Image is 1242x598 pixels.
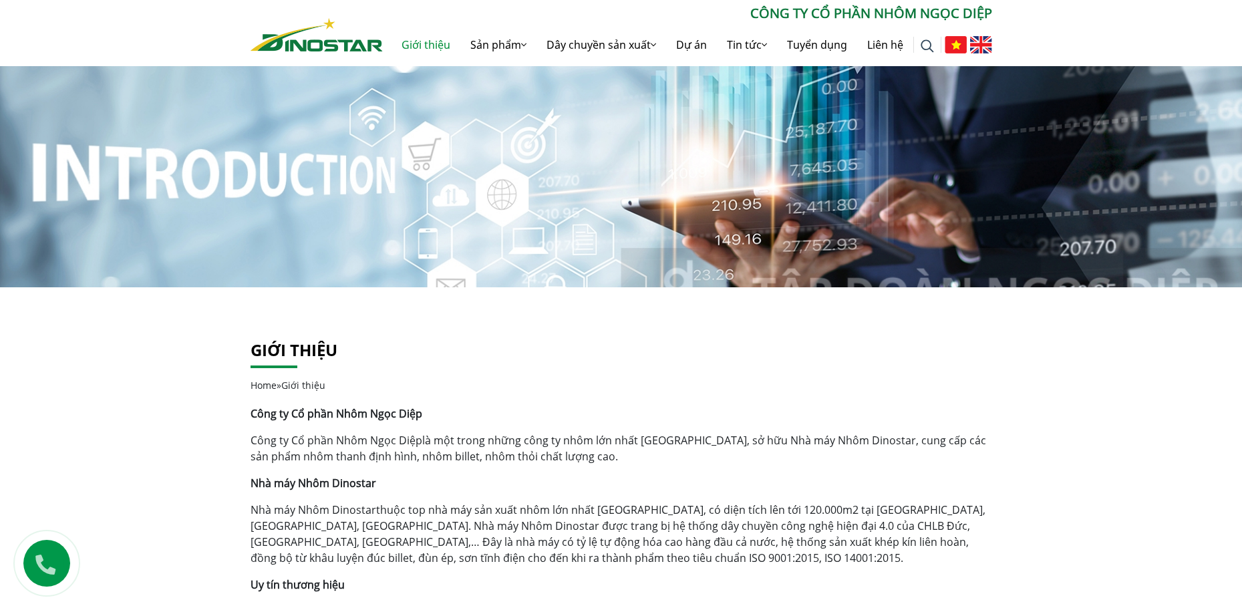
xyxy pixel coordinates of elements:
[970,36,992,53] img: English
[251,406,422,421] strong: Công ty Cổ phần Nhôm Ngọc Diệp
[392,23,460,66] a: Giới thiệu
[717,23,777,66] a: Tin tức
[281,379,325,392] span: Giới thiệu
[251,339,337,361] a: Giới thiệu
[921,39,934,53] img: search
[777,23,857,66] a: Tuyển dụng
[251,433,422,448] a: Công ty Cổ phần Nhôm Ngọc Diệp
[857,23,913,66] a: Liên hệ
[251,476,376,490] strong: Nhà máy Nhôm Dinostar
[251,379,277,392] a: Home
[460,23,536,66] a: Sản phẩm
[536,23,666,66] a: Dây chuyền sản xuất
[251,502,376,517] a: Nhà máy Nhôm Dinostar
[251,18,383,51] img: Nhôm Dinostar
[251,432,992,464] p: là một trong những công ty nhôm lớn nhất [GEOGRAPHIC_DATA], sở hữu Nhà máy Nhôm Dinostar, cung cấ...
[251,502,992,566] p: thuộc top nhà máy sản xuất nhôm lớn nhất [GEOGRAPHIC_DATA], có diện tích lên tới 120.000m2 tại [G...
[251,577,345,592] strong: Uy tín thương hiệu
[666,23,717,66] a: Dự án
[945,36,967,53] img: Tiếng Việt
[251,379,325,392] span: »
[383,3,992,23] p: CÔNG TY CỔ PHẦN NHÔM NGỌC DIỆP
